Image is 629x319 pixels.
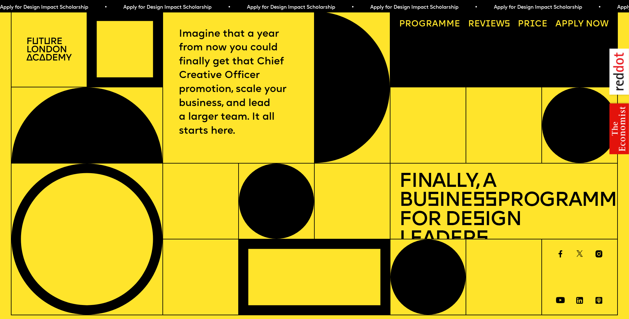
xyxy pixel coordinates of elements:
[464,16,514,33] a: Reviews
[598,5,601,10] span: •
[472,191,497,211] span: ss
[351,5,354,10] span: •
[555,20,562,29] span: A
[476,229,488,249] span: s
[395,16,464,33] a: Programme
[399,172,608,249] h1: Finally, a Bu ine Programme for De ign Leader
[228,5,230,10] span: •
[427,191,439,211] span: s
[179,27,299,138] p: Imagine that a year from now you could finally get that Chief Creative Officer promotion, scale y...
[551,16,613,33] a: Apply now
[513,16,552,33] a: Price
[432,20,438,29] span: a
[475,5,477,10] span: •
[104,5,107,10] span: •
[472,210,485,230] span: s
